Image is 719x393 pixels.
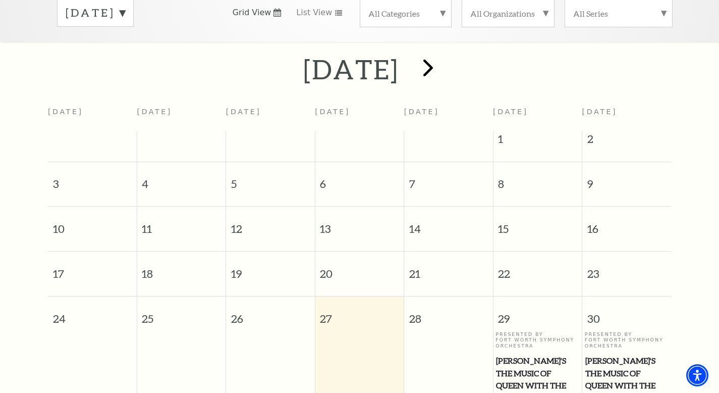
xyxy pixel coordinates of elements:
span: 21 [404,252,492,286]
span: 19 [226,252,314,286]
span: 7 [404,162,492,197]
span: 16 [582,207,671,241]
p: Presented By Fort Worth Symphony Orchestra [495,331,579,349]
span: 14 [404,207,492,241]
span: 17 [48,252,137,286]
span: 5 [226,162,314,197]
span: 20 [315,252,404,286]
th: [DATE] [137,102,226,131]
span: 25 [137,297,226,331]
span: 13 [315,207,404,241]
div: Accessibility Menu [686,364,708,386]
span: 18 [137,252,226,286]
span: 28 [404,297,492,331]
span: [DATE] [493,108,528,116]
button: next [408,52,445,87]
th: [DATE] [48,102,137,131]
h2: [DATE] [303,53,399,85]
span: 2 [582,131,671,152]
th: [DATE] [404,102,493,131]
span: 22 [493,252,582,286]
span: 12 [226,207,314,241]
span: List View [296,7,332,18]
span: 27 [315,297,404,331]
span: 23 [582,252,671,286]
span: 9 [582,162,671,197]
span: [DATE] [582,108,618,116]
label: All Organizations [470,8,546,19]
span: 1 [493,131,582,152]
span: 10 [48,207,137,241]
label: All Series [573,8,664,19]
span: 30 [582,297,671,331]
span: Grid View [233,7,271,18]
span: 11 [137,207,226,241]
span: 26 [226,297,314,331]
span: 8 [493,162,582,197]
p: Presented By Fort Worth Symphony Orchestra [585,331,669,349]
label: All Categories [368,8,443,19]
th: [DATE] [315,102,404,131]
span: 29 [493,297,582,331]
span: 15 [493,207,582,241]
label: [DATE] [66,5,125,21]
span: 6 [315,162,404,197]
span: 24 [48,297,137,331]
span: 3 [48,162,137,197]
span: 4 [137,162,226,197]
th: [DATE] [226,102,315,131]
